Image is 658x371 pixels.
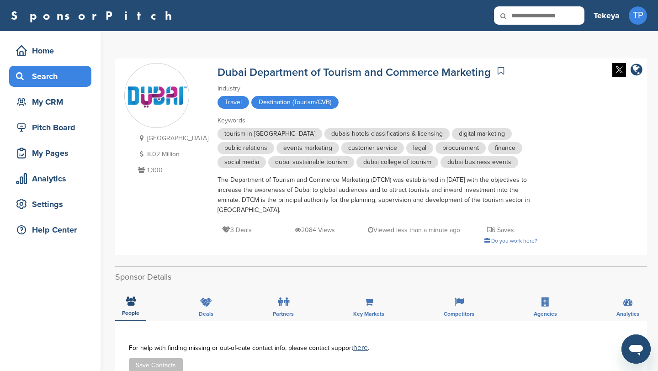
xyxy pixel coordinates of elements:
[594,5,620,26] a: Tekeya
[11,10,178,21] a: SponsorPitch
[406,142,433,154] span: legal
[218,116,537,126] div: Keywords
[273,311,294,317] span: Partners
[218,84,537,94] div: Industry
[9,168,91,189] a: Analytics
[9,219,91,240] a: Help Center
[612,63,626,77] img: Twitter white
[324,128,450,140] span: dubais hotels classifications & licensing
[9,66,91,87] a: Search
[14,94,91,110] div: My CRM
[487,224,514,236] p: 6 Saves
[199,311,213,317] span: Deals
[341,142,404,154] span: customer service
[115,271,647,283] h2: Sponsor Details
[14,68,91,85] div: Search
[218,156,266,168] span: social media
[356,156,438,168] span: dubai college of tourism
[9,143,91,164] a: My Pages
[484,238,537,244] a: Do you work here?
[14,196,91,212] div: Settings
[218,66,491,79] a: Dubai Department of Tourism and Commerce Marketing
[136,132,208,144] p: [GEOGRAPHIC_DATA]
[621,334,651,364] iframe: Button to launch messaging window
[295,224,335,236] p: 2084 Views
[491,238,537,244] span: Do you work here?
[9,91,91,112] a: My CRM
[136,148,208,160] p: 8.02 Million
[631,63,642,78] a: company link
[594,9,620,22] h3: Tekeya
[353,343,368,352] a: here
[14,145,91,161] div: My Pages
[440,156,518,168] span: dubai business events
[488,142,522,154] span: finance
[14,119,91,136] div: Pitch Board
[125,79,189,112] img: Sponsorpitch & Dubai Department of Tourism and Commerce Marketing
[122,310,139,316] span: People
[452,128,512,140] span: digital marketing
[251,96,339,109] span: Destination (Tourism/CVB)
[268,156,354,168] span: dubai sustainable tourism
[9,40,91,61] a: Home
[629,6,647,25] span: TP
[435,142,486,154] span: procurement
[368,224,460,236] p: Viewed less than a minute ago
[353,311,384,317] span: Key Markets
[14,42,91,59] div: Home
[14,222,91,238] div: Help Center
[129,344,633,351] div: For help with finding missing or out-of-date contact info, please contact support .
[616,311,639,317] span: Analytics
[218,96,249,109] span: Travel
[222,224,252,236] p: 3 Deals
[218,128,322,140] span: tourism in [GEOGRAPHIC_DATA]
[9,117,91,138] a: Pitch Board
[444,311,474,317] span: Competitors
[218,175,537,215] div: The Department of Tourism and Commerce Marketing (DTCM) was established in [DATE] with the object...
[136,164,208,176] p: 1,300
[276,142,339,154] span: events marketing
[218,142,274,154] span: public relations
[14,170,91,187] div: Analytics
[534,311,557,317] span: Agencies
[9,194,91,215] a: Settings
